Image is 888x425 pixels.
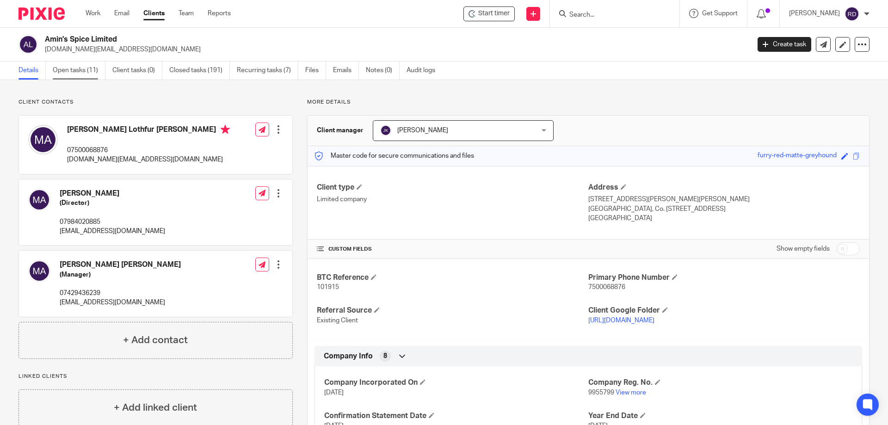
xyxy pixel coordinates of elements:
h4: Client type [317,183,588,192]
a: Audit logs [407,62,442,80]
img: Pixie [18,7,65,20]
h3: Client manager [317,126,364,135]
a: Open tasks (11) [53,62,105,80]
h4: Referral Source [317,306,588,315]
h4: Address [588,183,860,192]
a: Create task [758,37,811,52]
img: svg%3E [28,189,50,211]
h4: Company Incorporated On [324,378,588,388]
h4: BTC Reference [317,273,588,283]
span: Get Support [702,10,738,17]
p: [DOMAIN_NAME][EMAIL_ADDRESS][DOMAIN_NAME] [45,45,744,54]
p: Master code for secure communications and files [314,151,474,160]
div: Amin's Spice Limited [463,6,515,21]
h4: Confirmation Statement Date [324,411,588,421]
a: Email [114,9,129,18]
p: [EMAIL_ADDRESS][DOMAIN_NAME] [60,227,165,236]
a: Files [305,62,326,80]
a: [URL][DOMAIN_NAME] [588,317,654,324]
span: 7500068876 [588,284,625,290]
h4: Year End Date [588,411,852,421]
p: Linked clients [18,373,293,380]
p: [STREET_ADDRESS][PERSON_NAME][PERSON_NAME] [588,195,860,204]
a: Recurring tasks (7) [237,62,298,80]
span: Start timer [478,9,510,18]
p: 07429436239 [60,289,181,298]
img: svg%3E [18,35,38,54]
h4: Client Google Folder [588,306,860,315]
p: Limited company [317,195,588,204]
p: [DOMAIN_NAME][EMAIL_ADDRESS][DOMAIN_NAME] [67,155,230,164]
h5: (Manager) [60,270,181,279]
a: Details [18,62,46,80]
a: Reports [208,9,231,18]
h4: + Add linked client [114,400,197,415]
a: Emails [333,62,359,80]
img: svg%3E [28,260,50,282]
p: [GEOGRAPHIC_DATA], Co. [STREET_ADDRESS] [588,204,860,214]
span: [PERSON_NAME] [397,127,448,134]
div: furry-red-matte-greyhound [758,151,837,161]
p: [GEOGRAPHIC_DATA] [588,214,860,223]
span: Existing Client [317,317,358,324]
a: Work [86,9,100,18]
a: Closed tasks (191) [169,62,230,80]
span: 101915 [317,284,339,290]
a: Team [179,9,194,18]
label: Show empty fields [777,244,830,253]
h5: (Director) [60,198,165,208]
i: Primary [221,125,230,134]
p: [PERSON_NAME] [789,9,840,18]
h4: + Add contact [123,333,188,347]
span: 9955799 [588,389,614,396]
img: svg%3E [28,125,58,154]
a: View more [616,389,646,396]
a: Clients [143,9,165,18]
a: Client tasks (0) [112,62,162,80]
img: svg%3E [380,125,391,136]
h4: Primary Phone Number [588,273,860,283]
input: Search [568,11,652,19]
img: svg%3E [845,6,859,21]
p: Client contacts [18,99,293,106]
span: Company Info [324,351,373,361]
p: More details [307,99,869,106]
h4: [PERSON_NAME] [60,189,165,198]
h4: CUSTOM FIELDS [317,246,588,253]
h2: Amin's Spice Limited [45,35,604,44]
p: 07500068876 [67,146,230,155]
h4: [PERSON_NAME] Lothfur [PERSON_NAME] [67,125,230,136]
h4: Company Reg. No. [588,378,852,388]
p: 07984020885 [60,217,165,227]
h4: [PERSON_NAME] [PERSON_NAME] [60,260,181,270]
span: [DATE] [324,389,344,396]
p: [EMAIL_ADDRESS][DOMAIN_NAME] [60,298,181,307]
a: Notes (0) [366,62,400,80]
span: 8 [383,351,387,361]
